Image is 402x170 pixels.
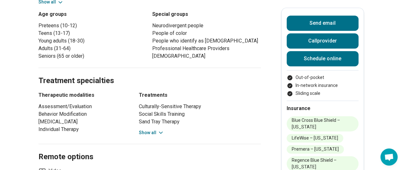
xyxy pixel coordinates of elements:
[287,51,358,66] a: Schedule online
[152,45,261,52] li: Professional Healthcare Providers
[152,22,261,29] li: Neurodivergent people
[38,29,147,37] li: Teens (13-17)
[287,82,358,89] li: In-network insurance
[38,22,147,29] li: Preteens (10-12)
[152,52,261,60] li: [DEMOGRAPHIC_DATA]
[38,60,261,86] h2: Treatment specialties
[38,110,127,118] li: Behavior Modification
[38,91,127,99] h3: Therapeutic modalities
[38,45,147,52] li: Adults (31-64)
[152,37,261,45] li: People who identify as [DEMOGRAPHIC_DATA]
[287,145,344,154] li: Premera – [US_STATE]
[152,29,261,37] li: People of color
[139,103,261,110] li: Culturally-Sensitive Therapy
[152,10,261,18] h3: Special groups
[38,37,147,45] li: Young adults (18-30)
[38,118,127,126] li: [MEDICAL_DATA]
[38,126,127,133] li: Individual Therapy
[287,74,358,81] li: Out-of-pocket
[139,129,164,136] button: Show all
[287,33,358,49] button: Callprovider
[287,90,358,97] li: Sliding scale
[139,118,261,126] li: Sand Tray Therapy
[38,52,147,60] li: Seniors (65 or older)
[38,136,261,162] h2: Remote options
[139,110,261,118] li: Social Skills Training
[287,134,343,142] li: LifeWise – [US_STATE]
[287,105,358,112] h2: Insurance
[287,74,358,97] ul: Payment options
[139,91,261,99] h3: Treatments
[380,148,398,166] a: Open chat
[287,16,358,31] button: Send email
[287,116,358,131] li: Blue Cross Blue Shield – [US_STATE]
[38,103,127,110] li: Assessment/Evaluation
[38,10,147,18] h3: Age groups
